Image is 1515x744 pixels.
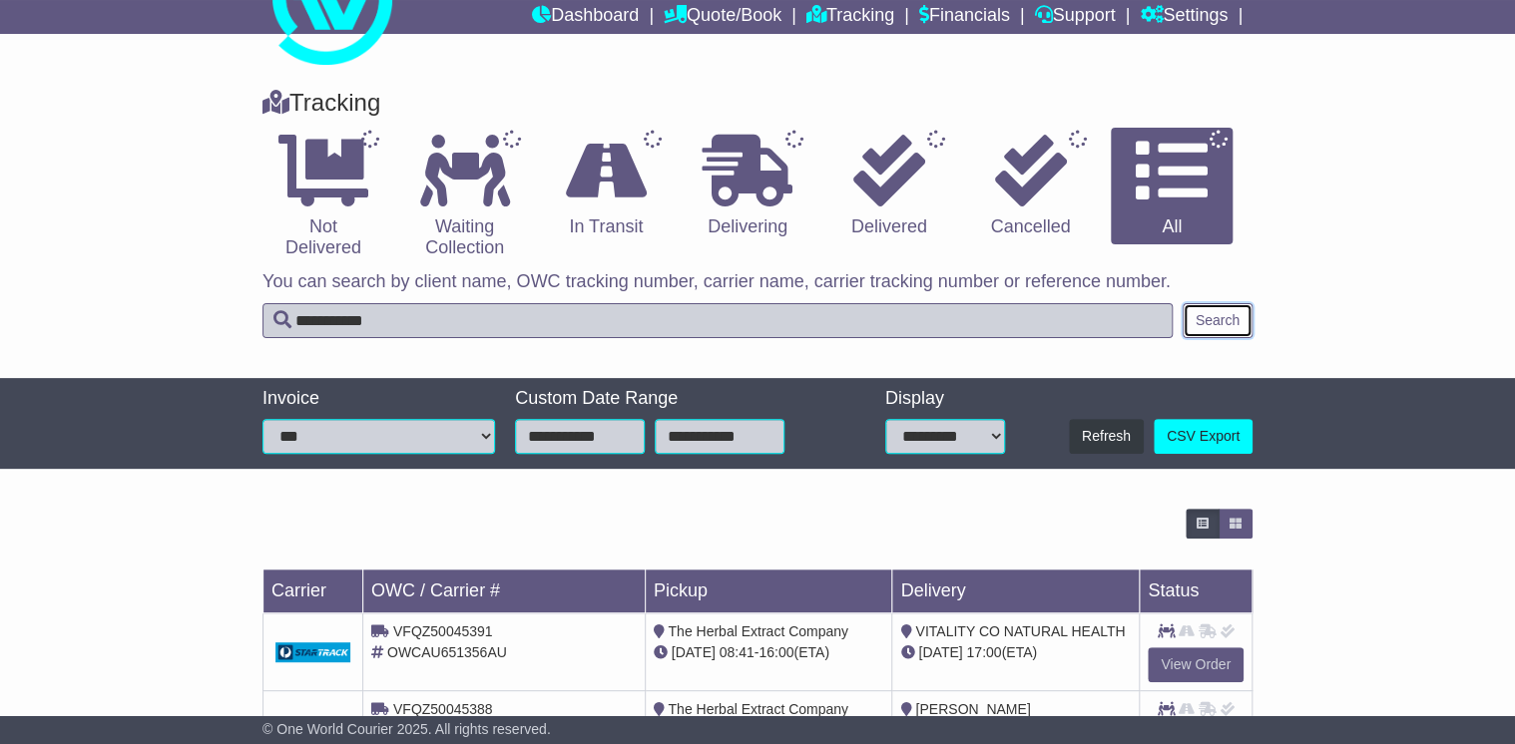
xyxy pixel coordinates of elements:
[252,89,1262,118] div: Tracking
[1069,419,1144,454] button: Refresh
[758,644,793,660] span: 16:00
[915,623,1125,639] span: VITALITY CO NATURAL HEALTH
[262,721,551,737] span: © One World Courier 2025. All rights reserved.
[262,128,384,266] a: Not Delivered
[668,701,848,717] span: The Herbal Extract Company
[404,128,526,266] a: Waiting Collection
[545,128,667,245] a: In Transit
[1154,419,1253,454] a: CSV Export
[828,128,950,245] a: Delivered
[1111,128,1233,245] a: All
[966,644,1001,660] span: 17:00
[672,644,716,660] span: [DATE]
[654,642,884,663] div: - (ETA)
[393,623,493,639] span: VFQZ50045391
[275,642,350,662] img: GetCarrierServiceDarkLogo
[363,569,646,613] td: OWC / Carrier #
[668,623,848,639] span: The Herbal Extract Company
[892,569,1140,613] td: Delivery
[262,388,495,410] div: Invoice
[263,569,363,613] td: Carrier
[393,701,493,717] span: VFQZ50045388
[1183,303,1253,338] button: Search
[387,644,507,660] span: OWCAU651356AU
[720,644,755,660] span: 08:41
[1148,647,1244,682] a: View Order
[262,271,1253,293] p: You can search by client name, OWC tracking number, carrier name, carrier tracking number or refe...
[687,128,808,245] a: Delivering
[645,569,892,613] td: Pickup
[970,128,1092,245] a: Cancelled
[885,388,1006,410] div: Display
[915,701,1030,717] span: [PERSON_NAME]
[515,388,831,410] div: Custom Date Range
[918,644,962,660] span: [DATE]
[1140,569,1253,613] td: Status
[900,642,1131,663] div: (ETA)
